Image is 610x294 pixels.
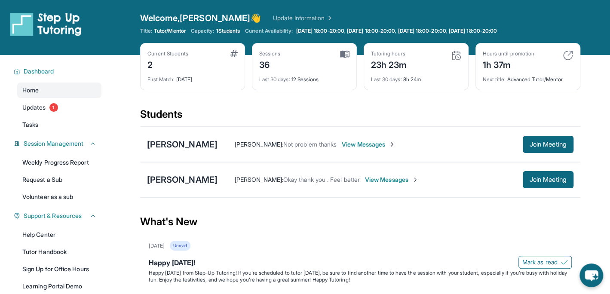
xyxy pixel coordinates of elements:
span: First Match : [147,76,175,83]
a: Tutor Handbook [17,244,101,260]
span: Mark as read [522,258,558,266]
a: Updates1 [17,100,101,115]
span: Session Management [24,139,83,148]
button: Mark as read [518,256,572,269]
img: card [563,50,573,61]
div: [PERSON_NAME] [147,174,218,186]
div: [DATE] [147,71,238,83]
span: Updates [22,103,46,112]
div: Students [140,107,580,126]
div: Current Students [147,50,188,57]
a: Learning Portal Demo [17,279,101,294]
img: Chevron-Right [412,176,419,183]
a: Tasks [17,117,101,132]
div: What's New [140,203,580,241]
p: Happy [DATE] from Step-Up Tutoring! If you're scheduled to tutor [DATE], be sure to find another ... [149,269,572,283]
span: Next title : [483,76,506,83]
span: Okay thank you . Feel better [283,176,360,183]
div: Unread [170,241,190,251]
span: View Messages [365,175,419,184]
span: Join Meeting [530,142,567,147]
img: Chevron-Right [389,141,395,148]
span: [PERSON_NAME] : [235,176,283,183]
a: Request a Sub [17,172,101,187]
span: Not problem thanks [283,141,337,148]
button: Session Management [20,139,96,148]
button: Dashboard [20,67,96,76]
a: [DATE] 18:00-20:00, [DATE] 18:00-20:00, [DATE] 18:00-20:00, [DATE] 18:00-20:00 [294,28,499,34]
span: Support & Resources [24,211,82,220]
button: Join Meeting [523,171,573,188]
a: Weekly Progress Report [17,155,101,170]
div: 23h 23m [371,57,407,71]
span: [DATE] 18:00-20:00, [DATE] 18:00-20:00, [DATE] 18:00-20:00, [DATE] 18:00-20:00 [296,28,497,34]
img: card [230,50,238,57]
div: [PERSON_NAME] [147,138,218,150]
div: Tutoring hours [371,50,407,57]
span: Welcome, [PERSON_NAME] 👋 [140,12,261,24]
div: 1h 37m [483,57,534,71]
span: Title: [140,28,152,34]
div: [DATE] [149,242,165,249]
span: 1 [49,103,58,112]
img: Mark as read [561,259,568,266]
a: Help Center [17,227,101,242]
div: 36 [259,57,281,71]
span: View Messages [342,140,395,149]
a: Update Information [273,14,333,22]
span: Last 30 days : [259,76,290,83]
span: Tasks [22,120,38,129]
img: logo [10,12,82,36]
span: Last 30 days : [371,76,402,83]
span: Capacity: [191,28,215,34]
img: card [340,50,349,58]
button: Join Meeting [523,136,573,153]
div: 12 Sessions [259,71,349,83]
a: Volunteer as a sub [17,189,101,205]
img: card [451,50,461,61]
div: Hours until promotion [483,50,534,57]
span: 1 Students [216,28,240,34]
span: Current Availability: [245,28,292,34]
div: 8h 24m [371,71,461,83]
div: 2 [147,57,188,71]
span: [PERSON_NAME] : [235,141,283,148]
a: Sign Up for Office Hours [17,261,101,277]
span: Tutor/Mentor [154,28,186,34]
span: Home [22,86,39,95]
button: Support & Resources [20,211,96,220]
span: Dashboard [24,67,54,76]
button: chat-button [579,263,603,287]
div: Advanced Tutor/Mentor [483,71,573,83]
img: Chevron Right [325,14,333,22]
span: Join Meeting [530,177,567,182]
div: Sessions [259,50,281,57]
a: Home [17,83,101,98]
div: Happy [DATE]! [149,257,572,269]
